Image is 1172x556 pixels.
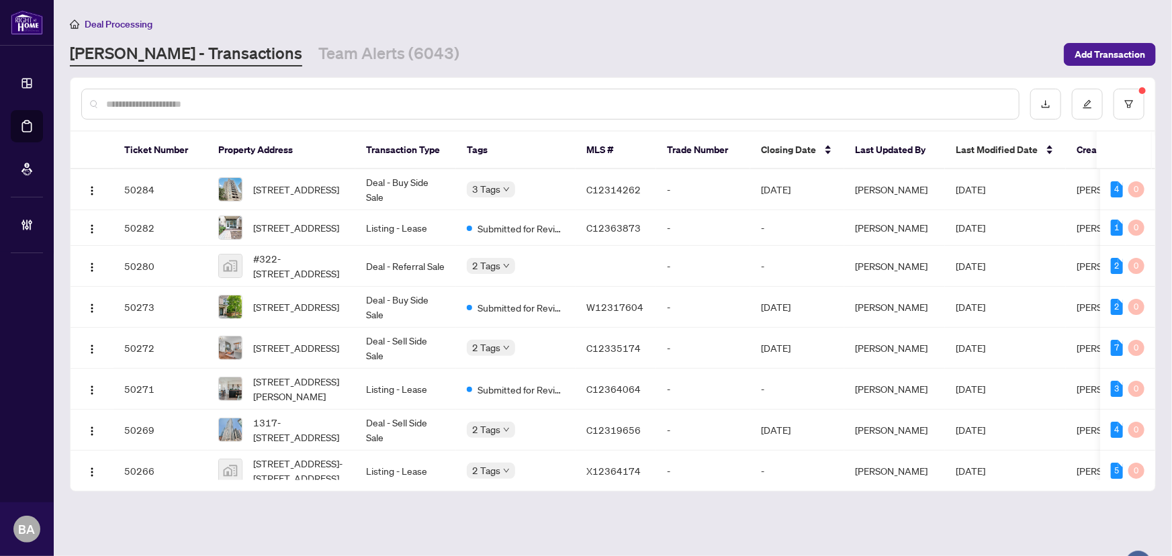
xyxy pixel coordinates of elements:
[219,418,242,441] img: thumbnail-img
[114,410,208,451] td: 50269
[472,340,500,355] span: 2 Tags
[1077,260,1149,272] span: [PERSON_NAME]
[85,18,152,30] span: Deal Processing
[1111,181,1123,197] div: 4
[87,303,97,314] img: Logo
[656,132,750,169] th: Trade Number
[656,287,750,328] td: -
[1077,342,1149,354] span: [PERSON_NAME]
[576,132,656,169] th: MLS #
[956,222,985,234] span: [DATE]
[503,426,510,433] span: down
[114,369,208,410] td: 50271
[750,287,844,328] td: [DATE]
[472,181,500,197] span: 3 Tags
[656,169,750,210] td: -
[1066,132,1146,169] th: Created By
[750,169,844,210] td: [DATE]
[956,465,985,477] span: [DATE]
[253,415,345,445] span: 1317-[STREET_ADDRESS]
[70,42,302,66] a: [PERSON_NAME] - Transactions
[355,451,456,492] td: Listing - Lease
[1077,222,1149,234] span: [PERSON_NAME]
[114,246,208,287] td: 50280
[956,383,985,395] span: [DATE]
[656,246,750,287] td: -
[1111,422,1123,438] div: 4
[1128,381,1144,397] div: 0
[844,369,945,410] td: [PERSON_NAME]
[586,222,641,234] span: C12363873
[1077,424,1149,436] span: [PERSON_NAME]
[503,344,510,351] span: down
[219,336,242,359] img: thumbnail-img
[1111,220,1123,236] div: 1
[81,460,103,481] button: Logo
[1111,340,1123,356] div: 7
[253,251,345,281] span: #322-[STREET_ADDRESS]
[253,299,339,314] span: [STREET_ADDRESS]
[1077,465,1149,477] span: [PERSON_NAME]
[844,246,945,287] td: [PERSON_NAME]
[81,255,103,277] button: Logo
[586,383,641,395] span: C12364064
[656,451,750,492] td: -
[1030,89,1061,120] button: download
[1075,44,1145,65] span: Add Transaction
[956,142,1038,157] span: Last Modified Date
[219,377,242,400] img: thumbnail-img
[750,132,844,169] th: Closing Date
[114,169,208,210] td: 50284
[81,217,103,238] button: Logo
[761,142,816,157] span: Closing Date
[844,287,945,328] td: [PERSON_NAME]
[114,328,208,369] td: 50272
[1128,340,1144,356] div: 0
[355,369,456,410] td: Listing - Lease
[956,183,985,195] span: [DATE]
[1111,463,1123,479] div: 5
[844,410,945,451] td: [PERSON_NAME]
[1118,509,1159,549] button: Open asap
[844,451,945,492] td: [PERSON_NAME]
[253,456,345,485] span: [STREET_ADDRESS]-[STREET_ADDRESS]
[87,185,97,196] img: Logo
[114,287,208,328] td: 50273
[114,132,208,169] th: Ticket Number
[253,182,339,197] span: [STREET_ADDRESS]
[1077,301,1149,313] span: [PERSON_NAME]
[318,42,459,66] a: Team Alerts (6043)
[1114,89,1144,120] button: filter
[1128,299,1144,315] div: 0
[11,10,43,35] img: logo
[219,295,242,318] img: thumbnail-img
[1128,463,1144,479] div: 0
[70,19,79,29] span: home
[586,342,641,354] span: C12335174
[81,419,103,441] button: Logo
[1083,99,1092,109] span: edit
[478,221,565,236] span: Submitted for Review
[87,262,97,273] img: Logo
[750,210,844,246] td: -
[750,246,844,287] td: -
[81,378,103,400] button: Logo
[253,340,339,355] span: [STREET_ADDRESS]
[1064,43,1156,66] button: Add Transaction
[656,410,750,451] td: -
[750,410,844,451] td: [DATE]
[1128,220,1144,236] div: 0
[472,463,500,478] span: 2 Tags
[1111,381,1123,397] div: 3
[219,254,242,277] img: thumbnail-img
[1128,422,1144,438] div: 0
[656,210,750,246] td: -
[355,410,456,451] td: Deal - Sell Side Sale
[253,374,345,404] span: [STREET_ADDRESS][PERSON_NAME]
[750,328,844,369] td: [DATE]
[87,344,97,355] img: Logo
[586,183,641,195] span: C12314262
[1041,99,1050,109] span: download
[503,186,510,193] span: down
[1077,183,1149,195] span: [PERSON_NAME]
